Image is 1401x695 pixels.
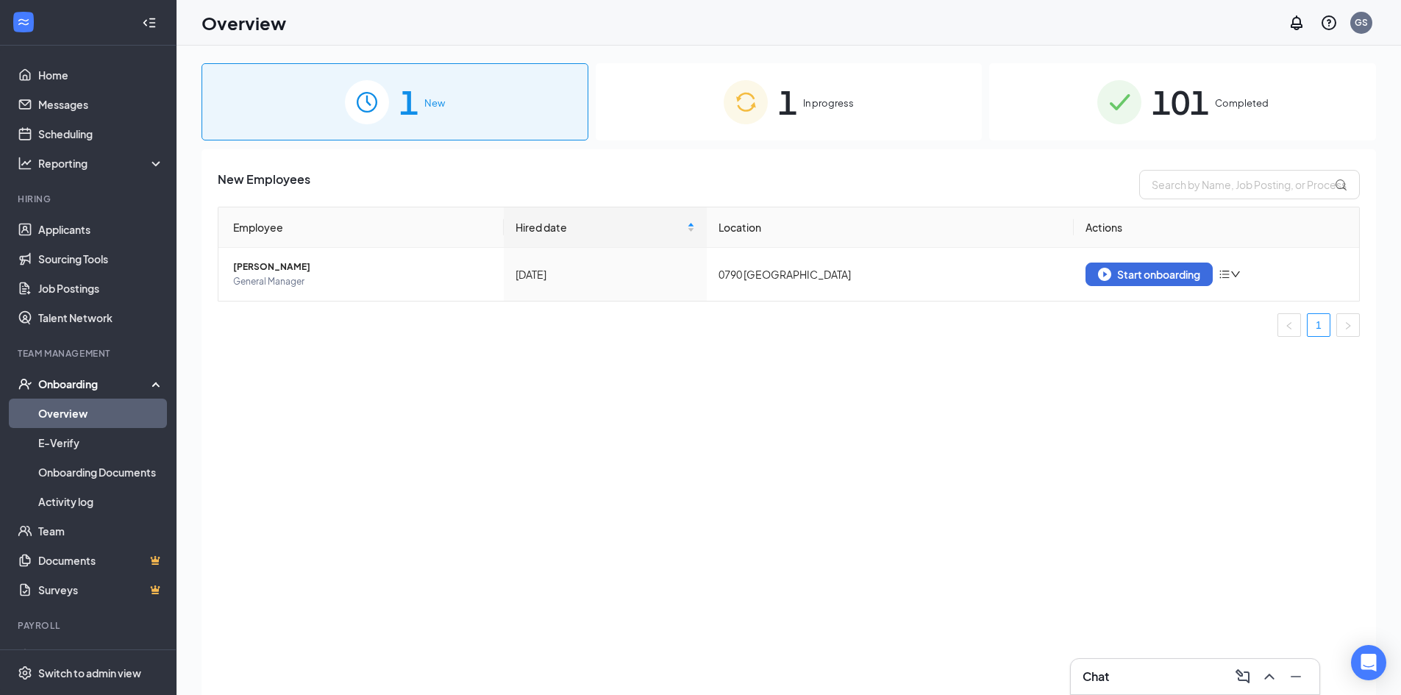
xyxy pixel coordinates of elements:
[38,399,164,428] a: Overview
[1344,321,1352,330] span: right
[18,156,32,171] svg: Analysis
[1351,645,1386,680] div: Open Intercom Messenger
[38,428,164,457] a: E-Verify
[38,666,141,680] div: Switch to admin view
[16,15,31,29] svg: WorkstreamLogo
[1139,170,1360,199] input: Search by Name, Job Posting, or Process
[38,516,164,546] a: Team
[424,96,445,110] span: New
[38,377,151,391] div: Onboarding
[38,457,164,487] a: Onboarding Documents
[1320,14,1338,32] svg: QuestionInfo
[1261,668,1278,685] svg: ChevronUp
[202,10,286,35] h1: Overview
[707,207,1074,248] th: Location
[38,156,165,171] div: Reporting
[1152,76,1209,127] span: 101
[1231,665,1255,688] button: ComposeMessage
[18,193,161,205] div: Hiring
[1219,268,1230,280] span: bars
[233,274,492,289] span: General Manager
[1258,665,1281,688] button: ChevronUp
[38,274,164,303] a: Job Postings
[1336,313,1360,337] button: right
[1336,313,1360,337] li: Next Page
[38,119,164,149] a: Scheduling
[1287,668,1305,685] svg: Minimize
[38,575,164,605] a: SurveysCrown
[1288,14,1305,32] svg: Notifications
[38,244,164,274] a: Sourcing Tools
[18,347,161,360] div: Team Management
[1355,16,1368,29] div: GS
[18,619,161,632] div: Payroll
[38,487,164,516] a: Activity log
[1085,263,1213,286] button: Start onboarding
[1277,313,1301,337] button: left
[1284,665,1308,688] button: Minimize
[1277,313,1301,337] li: Previous Page
[18,666,32,680] svg: Settings
[38,215,164,244] a: Applicants
[18,377,32,391] svg: UserCheck
[1230,269,1241,279] span: down
[399,76,418,127] span: 1
[516,266,695,282] div: [DATE]
[1098,268,1200,281] div: Start onboarding
[1074,207,1359,248] th: Actions
[1083,669,1109,685] h3: Chat
[803,96,854,110] span: In progress
[38,90,164,119] a: Messages
[707,248,1074,301] td: 0790 [GEOGRAPHIC_DATA]
[1234,668,1252,685] svg: ComposeMessage
[778,76,797,127] span: 1
[38,303,164,332] a: Talent Network
[1308,314,1330,336] a: 1
[516,219,684,235] span: Hired date
[1307,313,1330,337] li: 1
[1285,321,1294,330] span: left
[218,207,504,248] th: Employee
[38,60,164,90] a: Home
[38,546,164,575] a: DocumentsCrown
[142,15,157,30] svg: Collapse
[38,641,164,671] a: PayrollCrown
[218,170,310,199] span: New Employees
[1215,96,1269,110] span: Completed
[233,260,492,274] span: [PERSON_NAME]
